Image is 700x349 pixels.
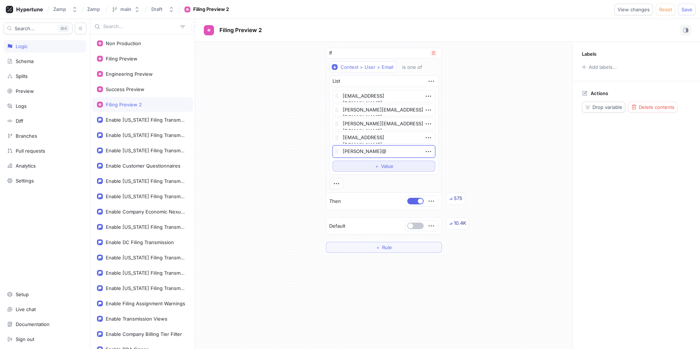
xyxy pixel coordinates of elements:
button: Add labels... [579,62,619,72]
div: Logs [16,103,27,109]
button: ＋Value [332,161,435,172]
button: View changes [614,4,653,15]
button: ＋Rule [326,242,442,253]
span: ＋ [376,245,380,250]
div: main [120,6,131,12]
button: Delete contents [628,102,677,113]
span: Filing Preview 2 [219,27,262,33]
textarea: [PERSON_NAME][EMAIL_ADDRESS][DOMAIN_NAME] [332,104,435,116]
button: is one of [399,62,433,72]
button: main [109,3,143,15]
div: Logic [16,43,28,49]
div: Schema [16,58,34,64]
div: Pull requests [16,148,45,154]
div: Context > User > Email [341,64,393,70]
div: Splits [16,73,28,79]
div: 575 [454,195,462,202]
span: Reset [659,7,672,12]
span: Drop variable [592,105,622,109]
div: Enable Company Economic Nexus Report [106,209,185,215]
div: is one of [402,64,422,70]
div: Enable [US_STATE] Filing Transmission [106,178,185,184]
span: Search... [15,26,35,31]
button: Draft [148,3,177,15]
span: View changes [618,7,650,12]
div: List [332,78,340,85]
div: Filing Preview [106,56,137,62]
div: Live chat [16,306,36,312]
textarea: [EMAIL_ADDRESS][DOMAIN_NAME] [332,132,435,144]
div: Filing Preview 2 [193,6,229,13]
div: Success Preview [106,86,144,92]
button: Context > User > Email [329,62,397,72]
div: Setup [16,291,29,297]
p: Actions [591,90,608,96]
p: Labels [582,51,596,57]
div: Branches [16,133,37,139]
div: Add labels... [589,65,617,70]
textarea: [PERSON_NAME]@ [332,145,435,158]
div: Enable Company Billing Tier Filter [106,331,182,337]
div: Diff [16,118,23,124]
span: Delete contents [639,105,674,109]
div: Enable Filing Assignment Warnings [106,301,185,306]
div: Enable [US_STATE] Filing Transmission [106,255,185,260]
div: Enable Customer Questionnaires [106,163,180,169]
button: Save [678,4,696,15]
a: Documentation [4,318,86,330]
span: Save [681,7,692,12]
div: Filing Preview 2 [106,102,142,107]
button: Search...K [4,23,73,34]
input: Search... [103,23,177,30]
p: If [329,50,332,57]
p: Then [329,198,341,205]
div: Preview [16,88,34,94]
div: Enable DC Filing Transmission [106,239,174,245]
div: Enable [US_STATE] Filing Transmission [106,148,185,153]
div: Draft [151,6,163,12]
span: Zamp [87,7,100,12]
textarea: [EMAIL_ADDRESS][DOMAIN_NAME] [332,90,435,102]
span: Value [381,164,393,168]
div: Enable [US_STATE] Filing Transmission [106,117,185,123]
div: Sign out [16,336,34,342]
div: Zamp [53,6,66,12]
p: Default [329,223,345,230]
div: Documentation [16,321,50,327]
div: Enable [US_STATE] Filing Transmission [106,193,185,199]
div: Enable [US_STATE] Filing Transmission [106,132,185,138]
div: 10.4K [454,220,466,227]
span: ＋ [374,164,379,168]
button: Zamp [50,3,81,15]
span: Rule [382,245,392,250]
div: Enable Transmission Views [106,316,167,322]
div: Enable [US_STATE] Filing Transmission [106,285,185,291]
div: Enable [US_STATE] Filing Transmission [106,224,185,230]
button: Drop variable [582,102,625,113]
div: Analytics [16,163,36,169]
div: Engineering Preview [106,71,153,77]
div: Settings [16,178,34,184]
div: Non Production [106,40,141,46]
button: Reset [656,4,675,15]
div: Enable [US_STATE] Filing Transmission [106,270,185,276]
div: K [58,25,69,32]
textarea: [PERSON_NAME][EMAIL_ADDRESS][DOMAIN_NAME] [332,118,435,130]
